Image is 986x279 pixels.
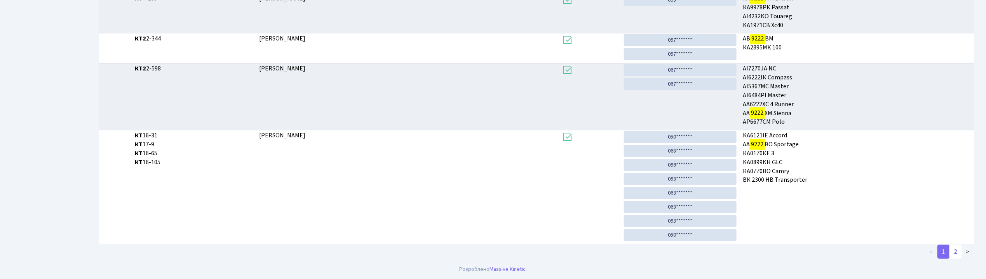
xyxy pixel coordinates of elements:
mark: 9222 [750,139,765,150]
mark: 9222 [750,33,765,44]
span: KA6121IE Accord АА ВО Sportage КА0170КЕ 3 KA0899KH GLC КА0770ВО Camry BК 2300 HB Transporter [743,131,971,184]
b: КТ2 [135,34,146,43]
span: 2-344 [135,34,253,43]
b: КТ [135,131,143,140]
span: [PERSON_NAME] [259,131,305,140]
mark: 9222 [750,107,765,118]
span: АВ ВМ КА2895МК 100 [743,34,971,52]
b: КТ [135,158,143,167]
span: АІ7270JA NC АІ6222ІК Compass АІ5367МС Master АІ6484РІ Master АА6222ХС 4 Runner АА ХМ Sienna АР667... [743,64,971,126]
b: КТ2 [135,64,146,73]
span: 2-598 [135,64,253,73]
span: [PERSON_NAME] [259,34,305,43]
b: КТ [135,149,143,158]
div: Розроблено . [459,265,527,274]
span: 16-31 17-9 16-65 16-105 [135,131,253,167]
a: Massive Kinetic [490,265,526,273]
a: 1 [937,245,950,259]
a: > [962,245,974,259]
b: КТ [135,140,143,149]
span: [PERSON_NAME] [259,64,305,73]
a: 2 [949,245,962,259]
